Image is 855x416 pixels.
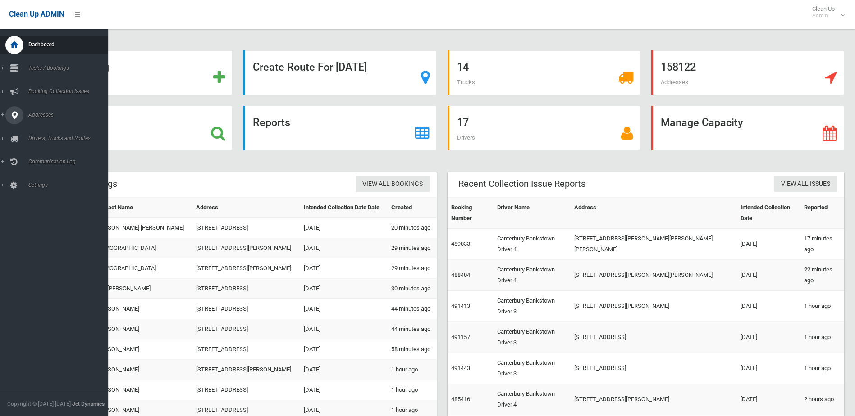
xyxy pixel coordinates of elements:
[40,106,233,150] a: Search
[457,134,475,141] span: Drivers
[300,218,388,238] td: [DATE]
[192,319,300,339] td: [STREET_ADDRESS]
[92,218,192,238] td: [PERSON_NAME] [PERSON_NAME]
[457,61,469,73] strong: 14
[300,279,388,299] td: [DATE]
[661,61,696,73] strong: 158122
[448,175,596,193] header: Recent Collection Issue Reports
[388,218,437,238] td: 20 minutes ago
[571,260,737,291] td: [STREET_ADDRESS][PERSON_NAME][PERSON_NAME]
[451,303,470,309] a: 491413
[300,380,388,400] td: [DATE]
[494,291,571,322] td: Canterbury Bankstown Driver 3
[192,360,300,380] td: [STREET_ADDRESS][PERSON_NAME]
[494,353,571,384] td: Canterbury Bankstown Driver 3
[300,319,388,339] td: [DATE]
[651,50,844,95] a: 158122 Addresses
[571,353,737,384] td: [STREET_ADDRESS]
[192,339,300,360] td: [STREET_ADDRESS]
[26,88,115,95] span: Booking Collection Issues
[571,229,737,260] td: [STREET_ADDRESS][PERSON_NAME][PERSON_NAME][PERSON_NAME]
[300,299,388,319] td: [DATE]
[192,238,300,258] td: [STREET_ADDRESS][PERSON_NAME]
[388,319,437,339] td: 44 minutes ago
[451,334,470,340] a: 491157
[388,238,437,258] td: 29 minutes ago
[737,353,800,384] td: [DATE]
[92,299,192,319] td: [PERSON_NAME]
[451,240,470,247] a: 489033
[737,291,800,322] td: [DATE]
[800,229,844,260] td: 17 minutes ago
[300,360,388,380] td: [DATE]
[451,396,470,402] a: 485416
[192,198,300,218] th: Address
[92,198,192,218] th: Contact Name
[494,384,571,415] td: Canterbury Bankstown Driver 4
[774,176,837,193] a: View All Issues
[651,106,844,150] a: Manage Capacity
[800,260,844,291] td: 22 minutes ago
[661,79,688,86] span: Addresses
[92,339,192,360] td: [PERSON_NAME]
[26,158,115,165] span: Communication Log
[494,260,571,291] td: Canterbury Bankstown Driver 4
[26,135,115,141] span: Drivers, Trucks and Routes
[300,238,388,258] td: [DATE]
[494,322,571,353] td: Canterbury Bankstown Driver 3
[800,384,844,415] td: 2 hours ago
[494,229,571,260] td: Canterbury Bankstown Driver 4
[356,176,430,193] a: View All Bookings
[26,65,115,71] span: Tasks / Bookings
[40,50,233,95] a: Add Booking
[192,218,300,238] td: [STREET_ADDRESS]
[192,299,300,319] td: [STREET_ADDRESS]
[300,198,388,218] th: Intended Collection Date Date
[571,384,737,415] td: [STREET_ADDRESS][PERSON_NAME]
[571,322,737,353] td: [STREET_ADDRESS]
[737,229,800,260] td: [DATE]
[26,112,115,118] span: Addresses
[451,271,470,278] a: 488404
[92,238,192,258] td: [DEMOGRAPHIC_DATA]
[92,279,192,299] td: Ace [PERSON_NAME]
[448,106,640,150] a: 17 Drivers
[571,198,737,229] th: Address
[300,258,388,279] td: [DATE]
[808,5,844,19] span: Clean Up
[737,198,800,229] th: Intended Collection Date
[388,258,437,279] td: 29 minutes ago
[300,339,388,360] td: [DATE]
[571,291,737,322] td: [STREET_ADDRESS][PERSON_NAME]
[92,380,192,400] td: [PERSON_NAME]
[253,116,290,129] strong: Reports
[92,258,192,279] td: [DEMOGRAPHIC_DATA]
[253,61,367,73] strong: Create Route For [DATE]
[737,384,800,415] td: [DATE]
[448,50,640,95] a: 14 Trucks
[494,198,571,229] th: Driver Name
[388,198,437,218] th: Created
[451,365,470,371] a: 491443
[800,291,844,322] td: 1 hour ago
[243,106,436,150] a: Reports
[72,401,105,407] strong: Jet Dynamics
[457,116,469,129] strong: 17
[812,12,835,19] small: Admin
[26,41,115,48] span: Dashboard
[661,116,743,129] strong: Manage Capacity
[800,322,844,353] td: 1 hour ago
[388,360,437,380] td: 1 hour ago
[737,322,800,353] td: [DATE]
[388,380,437,400] td: 1 hour ago
[388,279,437,299] td: 30 minutes ago
[9,10,64,18] span: Clean Up ADMIN
[800,353,844,384] td: 1 hour ago
[92,360,192,380] td: [PERSON_NAME]
[192,258,300,279] td: [STREET_ADDRESS][PERSON_NAME]
[388,299,437,319] td: 44 minutes ago
[457,79,475,86] span: Trucks
[448,198,494,229] th: Booking Number
[92,319,192,339] td: [PERSON_NAME]
[737,260,800,291] td: [DATE]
